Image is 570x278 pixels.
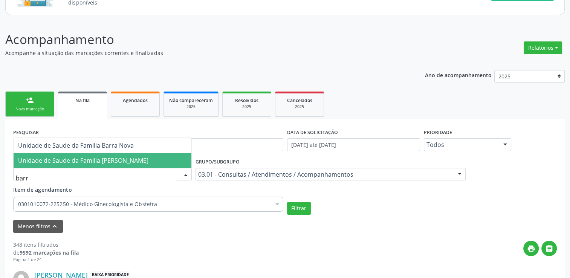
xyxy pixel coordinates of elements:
[424,127,452,138] label: Prioridade
[196,156,240,168] label: Grupo/Subgrupo
[75,97,90,104] span: Na fila
[169,104,213,110] div: 2025
[18,141,134,150] span: Unidade de Saude da Familia Barra Nova
[228,104,266,110] div: 2025
[13,257,79,263] div: Página 1 de 24
[235,97,258,104] span: Resolvidos
[5,30,397,49] p: Acompanhamento
[13,186,72,193] span: Item de agendamento
[18,200,271,208] span: 0301010072-225250 - Médico Ginecologista e Obstetra
[13,249,79,257] div: de
[50,222,59,231] i: keyboard_arrow_up
[13,241,79,249] div: 348 itens filtrados
[287,127,338,138] label: DATA DE SOLICITAÇÃO
[287,97,312,104] span: Cancelados
[198,171,450,178] span: 03.01 - Consultas / Atendimentos / Acompanhamentos
[123,97,148,104] span: Agendados
[425,70,492,79] p: Ano de acompanhamento
[13,220,63,233] button: Menos filtroskeyboard_arrow_up
[426,141,496,148] span: Todos
[545,244,553,253] i: 
[13,127,39,138] label: PESQUISAR
[20,249,79,256] strong: 9592 marcações na fila
[527,244,535,253] i: print
[281,104,318,110] div: 2025
[11,106,49,112] div: Nova marcação
[18,156,148,165] span: Unidade de Saude da Familia [PERSON_NAME]
[541,241,557,256] button: 
[26,96,34,104] div: person_add
[287,202,311,215] button: Filtrar
[523,241,539,256] button: print
[5,49,397,57] p: Acompanhe a situação das marcações correntes e finalizadas
[287,138,420,151] input: Selecione um intervalo
[524,41,562,54] button: Relatórios
[16,171,176,186] input: Selecione uma UBS
[169,97,213,104] span: Não compareceram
